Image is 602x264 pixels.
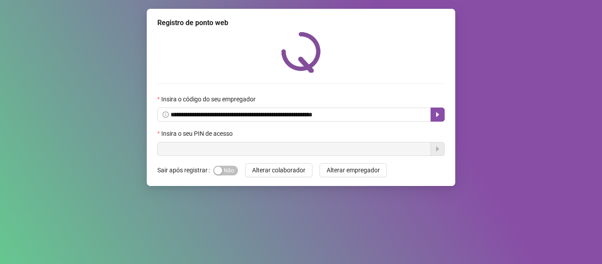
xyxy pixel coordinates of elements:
span: Alterar empregador [327,165,380,175]
label: Insira o código do seu empregador [157,94,261,104]
span: caret-right [434,111,441,118]
button: Alterar empregador [320,163,387,177]
div: Registro de ponto web [157,18,445,28]
label: Insira o seu PIN de acesso [157,129,238,138]
img: QRPoint [281,32,321,73]
span: Alterar colaborador [252,165,305,175]
button: Alterar colaborador [245,163,312,177]
span: info-circle [163,112,169,118]
label: Sair após registrar [157,163,213,177]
